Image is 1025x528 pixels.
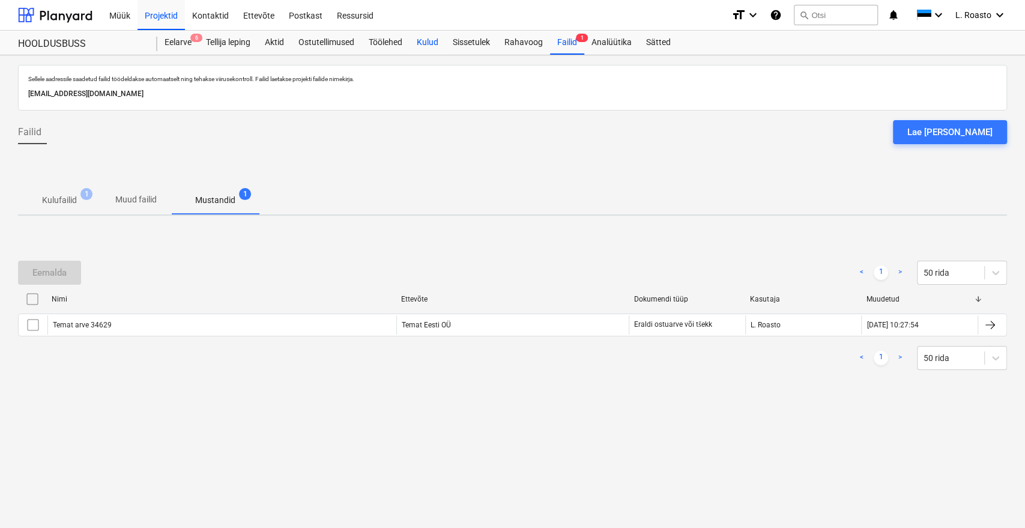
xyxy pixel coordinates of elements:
a: Eelarve6 [157,31,199,55]
a: Aktid [258,31,291,55]
i: keyboard_arrow_down [746,8,760,22]
a: Analüütika [584,31,639,55]
div: Failid [550,31,584,55]
i: keyboard_arrow_down [931,8,946,22]
a: Next page [893,351,907,365]
a: Next page [893,266,907,280]
p: Sellele aadressile saadetud failid töödeldakse automaatselt ning tehakse viirusekontroll. Failid ... [28,75,997,83]
div: Temat arve 34629 [53,321,112,329]
div: Nimi [52,295,392,303]
div: Muudetud [866,295,973,303]
span: 1 [576,34,588,42]
span: search [799,10,809,20]
div: Lae [PERSON_NAME] [907,124,993,140]
div: [DATE] 10:27:54 [866,321,918,329]
div: Dokumendi tüüp [633,295,740,303]
a: Failid1 [550,31,584,55]
p: [EMAIL_ADDRESS][DOMAIN_NAME] [28,88,997,100]
div: HOOLDUSBUSS [18,38,143,50]
a: Ostutellimused [291,31,361,55]
div: Kasutaja [750,295,857,303]
a: Page 1 is your current page [874,266,888,280]
div: L. Roasto [745,315,862,335]
i: Abikeskus [770,8,782,22]
p: Mustandid [195,194,235,207]
a: Previous page [854,351,869,365]
a: Previous page [854,266,869,280]
div: Ettevõte [401,295,624,303]
i: notifications [887,8,900,22]
div: Eraldi ostuarve või tšekk [634,320,712,329]
a: Page 1 is your current page [874,351,888,365]
button: Otsi [794,5,878,25]
a: Sätted [639,31,678,55]
i: keyboard_arrow_down [993,8,1007,22]
span: Failid [18,125,41,139]
i: format_size [731,8,746,22]
p: Muud failid [115,193,157,206]
span: 1 [80,188,92,200]
p: Kulufailid [42,194,77,207]
a: Rahavoog [497,31,550,55]
a: Sissetulek [446,31,497,55]
a: Kulud [410,31,446,55]
button: Lae [PERSON_NAME] [893,120,1007,144]
span: 1 [239,188,251,200]
div: Temat Eesti OÜ [396,315,629,335]
div: Eelarve [157,31,199,55]
a: Tellija leping [199,31,258,55]
span: 6 [190,34,202,42]
span: L. Roasto [955,10,991,20]
a: Töölehed [361,31,410,55]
